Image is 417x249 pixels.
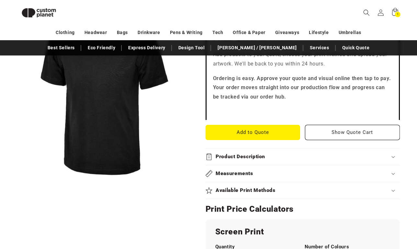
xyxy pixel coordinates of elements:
h2: Screen Print [215,227,390,237]
a: Best Sellers [44,42,78,53]
summary: Available Print Methods [206,182,400,199]
a: Tech [212,27,223,38]
iframe: Chat Widget [306,179,417,249]
a: Headwear [85,27,107,38]
a: Express Delivery [125,42,169,53]
summary: Product Description [206,148,400,165]
a: Quick Quote [339,42,373,53]
a: Pens & Writing [170,27,203,38]
a: Lifestyle [309,27,329,38]
media-gallery: Gallery Viewer [16,10,189,183]
h2: Available Print Methods [216,187,276,194]
strong: Ordering is easy. Approve your quote and visual online then tap to pay. Your order moves straight... [213,75,391,100]
a: Bags [117,27,128,38]
iframe: Customer reviews powered by Trustpilot [213,107,392,113]
span: 1 [397,12,399,17]
h2: Print Price Calculators [206,204,400,214]
a: Clothing [56,27,75,38]
button: Add to Quote [206,125,300,140]
a: Services [307,42,332,53]
p: Add products to your quote, choose your print method and upload your artwork. We'll be back to yo... [213,50,392,69]
a: Office & Paper [233,27,265,38]
a: Umbrellas [339,27,361,38]
a: Giveaways [275,27,299,38]
button: Show Quote Cart [305,125,400,140]
h2: Product Description [216,153,265,160]
img: Custom Planet [16,3,62,23]
a: [PERSON_NAME] / [PERSON_NAME] [214,42,300,53]
h2: Measurements [216,170,253,177]
a: Drinkware [138,27,160,38]
summary: Measurements [206,165,400,182]
summary: Search [359,6,374,20]
a: Design Tool [175,42,208,53]
a: Eco Friendly [85,42,118,53]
